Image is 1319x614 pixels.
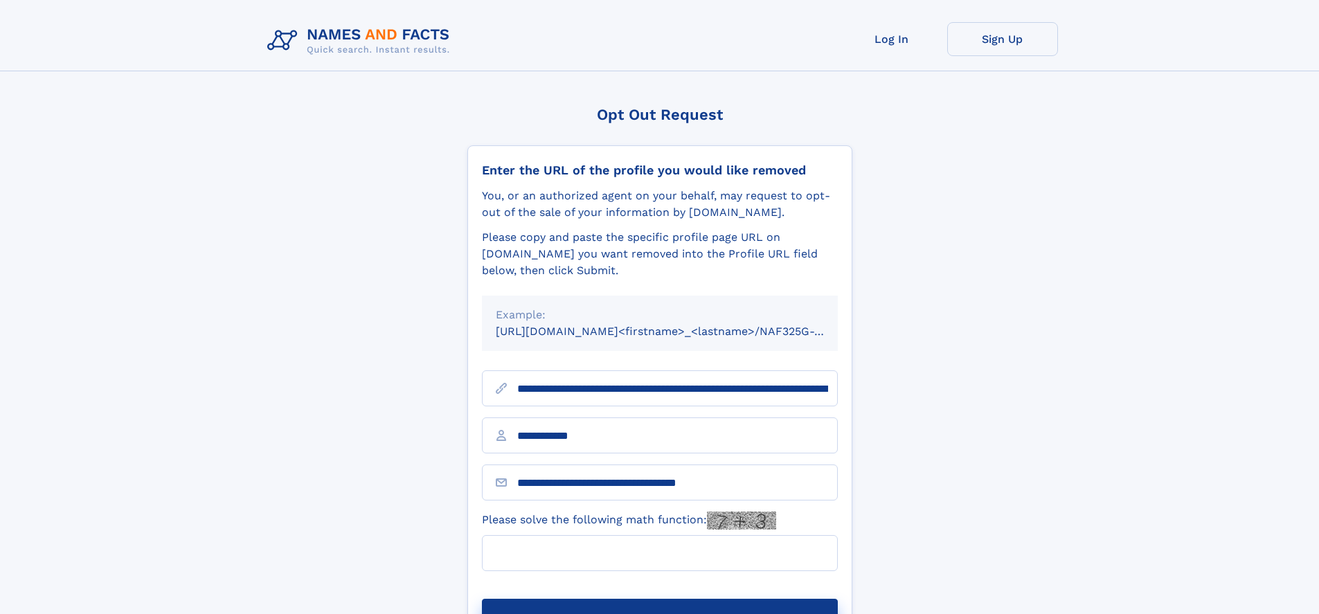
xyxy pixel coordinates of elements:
[947,22,1058,56] a: Sign Up
[482,188,838,221] div: You, or an authorized agent on your behalf, may request to opt-out of the sale of your informatio...
[482,512,776,530] label: Please solve the following math function:
[496,307,824,323] div: Example:
[836,22,947,56] a: Log In
[482,163,838,178] div: Enter the URL of the profile you would like removed
[482,229,838,279] div: Please copy and paste the specific profile page URL on [DOMAIN_NAME] you want removed into the Pr...
[262,22,461,60] img: Logo Names and Facts
[467,106,852,123] div: Opt Out Request
[496,325,864,338] small: [URL][DOMAIN_NAME]<firstname>_<lastname>/NAF325G-xxxxxxxx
